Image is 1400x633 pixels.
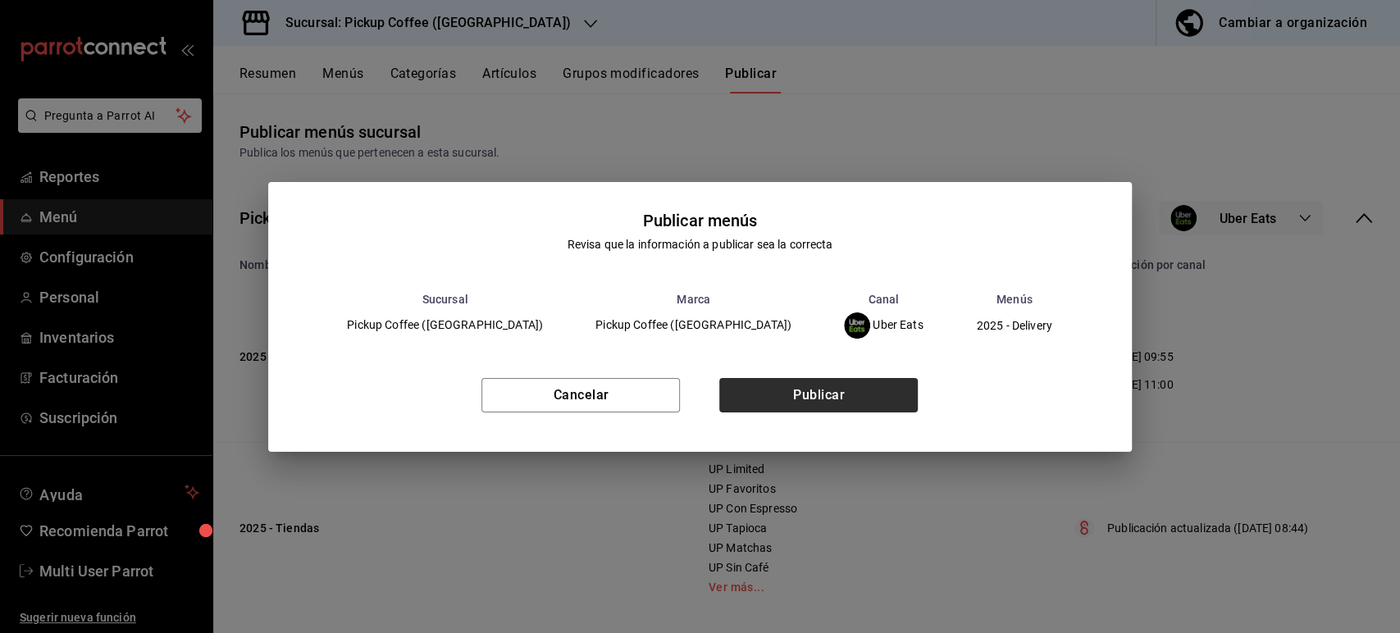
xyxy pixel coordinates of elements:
[481,378,680,412] button: Cancelar
[569,293,818,306] th: Marca
[977,320,1052,331] span: 2025 - Delivery
[818,293,950,306] th: Canal
[719,378,918,412] button: Publicar
[321,306,569,345] td: Pickup Coffee ([GEOGRAPHIC_DATA])
[950,293,1079,306] th: Menús
[643,208,758,233] div: Publicar menús
[568,236,833,253] div: Revisa que la información a publicar sea la correcta
[569,306,818,345] td: Pickup Coffee ([GEOGRAPHIC_DATA])
[844,312,923,339] div: Uber Eats
[321,293,569,306] th: Sucursal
